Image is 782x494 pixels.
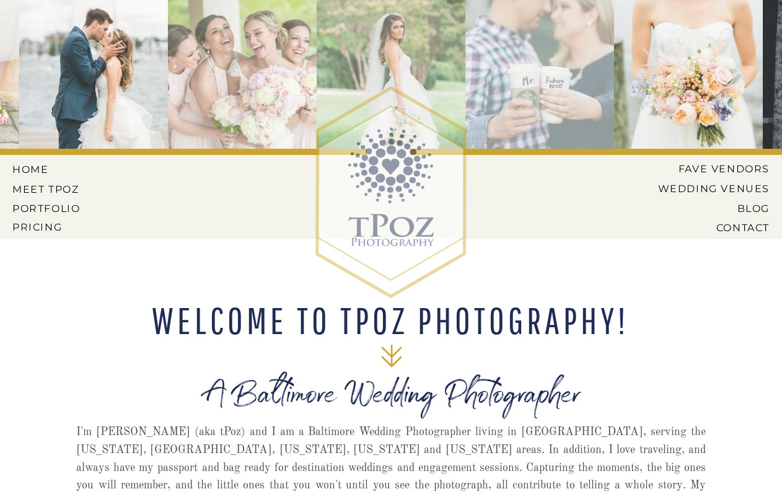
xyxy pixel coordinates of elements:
[111,386,672,427] h1: A Baltimore Wedding Photographer
[668,163,770,174] a: Fave Vendors
[12,203,83,214] a: PORTFOLIO
[12,221,83,232] a: Pricing
[672,222,770,233] a: CONTACT
[144,302,637,339] h2: WELCOME TO tPoz Photography!
[12,183,80,195] a: MEET tPoz
[648,203,770,214] a: BLOG
[639,183,770,194] a: Wedding Venues
[12,164,68,175] a: HOME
